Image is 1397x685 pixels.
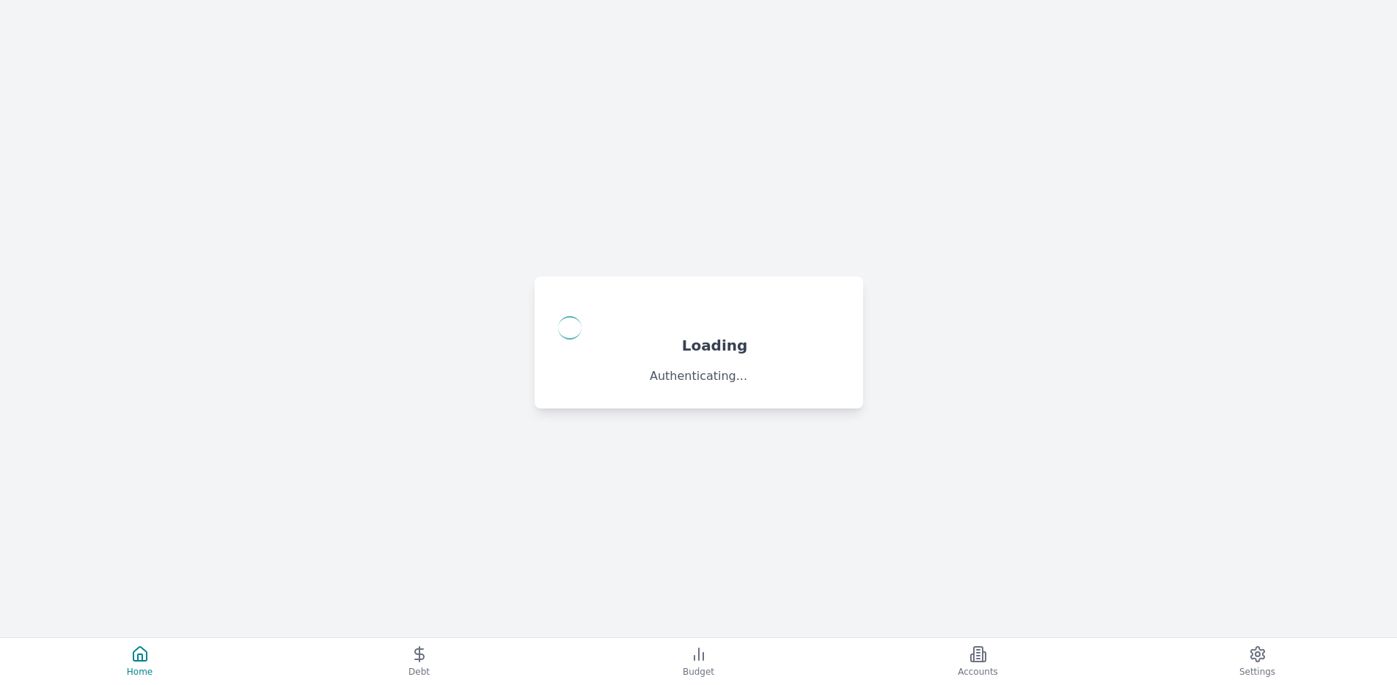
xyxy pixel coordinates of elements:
button: Accounts [838,638,1118,685]
h2: Loading [682,335,748,356]
span: Accounts [958,666,998,678]
p: Authenticating... [558,367,840,385]
span: Debt [408,666,430,678]
button: Budget [559,638,838,685]
span: Home [127,666,153,678]
button: Settings [1118,638,1397,685]
span: Settings [1239,666,1275,678]
span: Budget [683,666,714,678]
button: Debt [279,638,559,685]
